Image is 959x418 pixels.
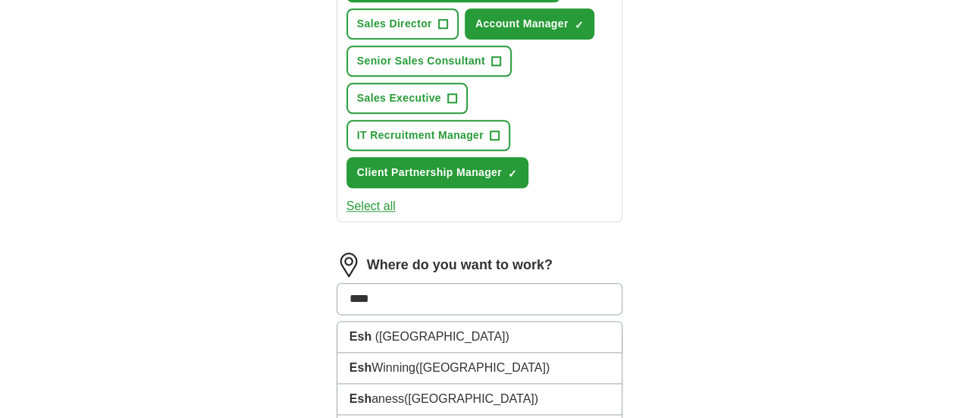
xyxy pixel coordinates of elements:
[574,19,583,31] span: ✓
[357,165,502,181] span: Client Partnership Manager
[346,197,396,215] button: Select all
[337,253,361,277] img: location.png
[508,168,517,180] span: ✓
[475,16,569,32] span: Account Manager
[337,384,622,415] li: aness
[357,90,441,106] span: Sales Executive
[357,127,484,143] span: IT Recruitment Manager
[346,120,510,151] button: IT Recruitment Manager
[346,8,459,39] button: Sales Director
[349,361,371,374] strong: Esh
[346,46,512,77] button: Senior Sales Consultant
[349,330,371,343] strong: Esh
[346,157,528,188] button: Client Partnership Manager✓
[357,53,485,69] span: Senior Sales Consultant
[346,83,468,114] button: Sales Executive
[349,392,371,405] strong: Esh
[337,353,622,384] li: Winning
[357,16,432,32] span: Sales Director
[375,330,509,343] span: ([GEOGRAPHIC_DATA])
[404,392,538,405] span: ([GEOGRAPHIC_DATA])
[367,255,553,275] label: Where do you want to work?
[465,8,595,39] button: Account Manager✓
[415,361,550,374] span: ([GEOGRAPHIC_DATA])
